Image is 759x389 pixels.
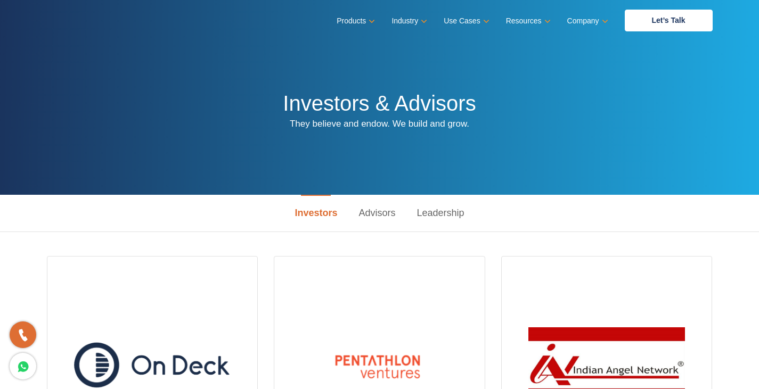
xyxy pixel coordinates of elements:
a: Use Cases [444,13,487,29]
span: They believe and endow. We build and grow. [290,119,469,129]
a: Advisors [348,195,406,231]
a: Industry [391,13,425,29]
a: Let’s Talk [625,10,713,31]
a: Resources [506,13,549,29]
a: Company [567,13,606,29]
a: Investors [284,195,348,231]
a: Products [337,13,373,29]
h1: Investors & Advisors [283,90,476,116]
a: Leadership [406,195,475,231]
